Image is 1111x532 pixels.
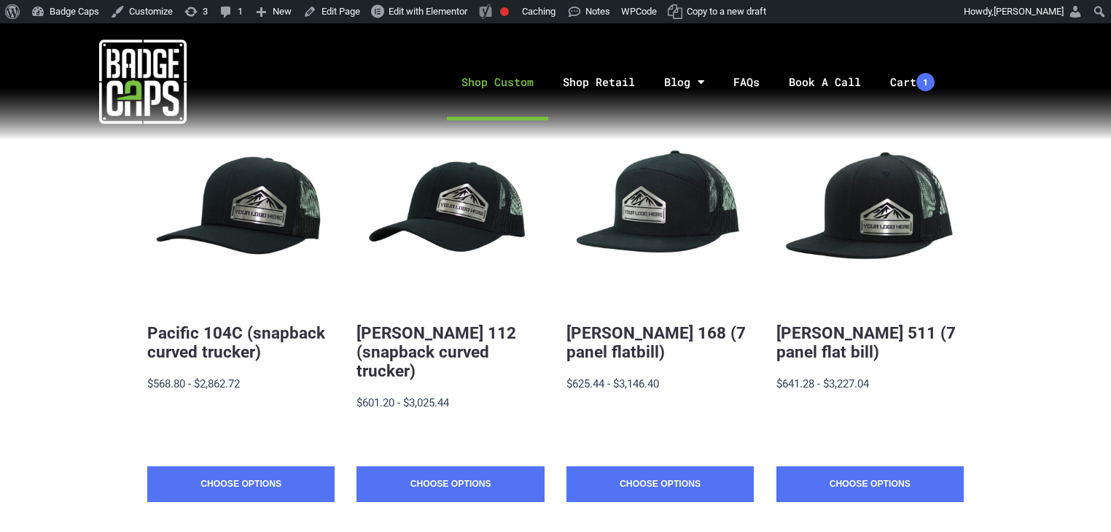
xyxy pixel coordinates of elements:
[566,118,754,306] button: BadgeCaps - Richardson 168
[566,323,746,361] a: [PERSON_NAME] 168 (7 panel flatbill)
[447,44,548,120] a: Shop Custom
[776,377,869,390] span: $641.28 - $3,227.04
[356,466,544,503] a: Choose Options
[500,7,509,16] div: Focus keyphrase not set
[566,377,659,390] span: $625.44 - $3,146.40
[994,6,1064,17] span: [PERSON_NAME]
[356,396,449,409] span: $601.20 - $3,025.44
[356,118,544,306] button: BadgeCaps - Richardson 112
[650,44,719,120] a: Blog
[99,38,187,126] img: badgecaps white logo with green acccent
[719,44,774,120] a: FAQs
[147,118,335,306] button: BadgeCaps - Pacific 104C
[285,44,1111,120] nav: Menu
[356,323,516,380] a: [PERSON_NAME] 112 (snapback curved trucker)
[876,44,949,120] a: Cart1
[147,377,240,390] span: $568.80 - $2,862.72
[776,466,964,503] a: Choose Options
[147,323,325,361] a: Pacific 104C (snapback curved trucker)
[776,323,956,361] a: [PERSON_NAME] 511 (7 panel flat bill)
[776,118,964,306] button: BadgeCaps - Richardson 511
[389,6,467,17] span: Edit with Elementor
[1038,462,1111,532] iframe: Chat Widget
[548,44,650,120] a: Shop Retail
[147,466,335,503] a: Choose Options
[566,466,754,503] a: Choose Options
[774,44,876,120] a: Book A Call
